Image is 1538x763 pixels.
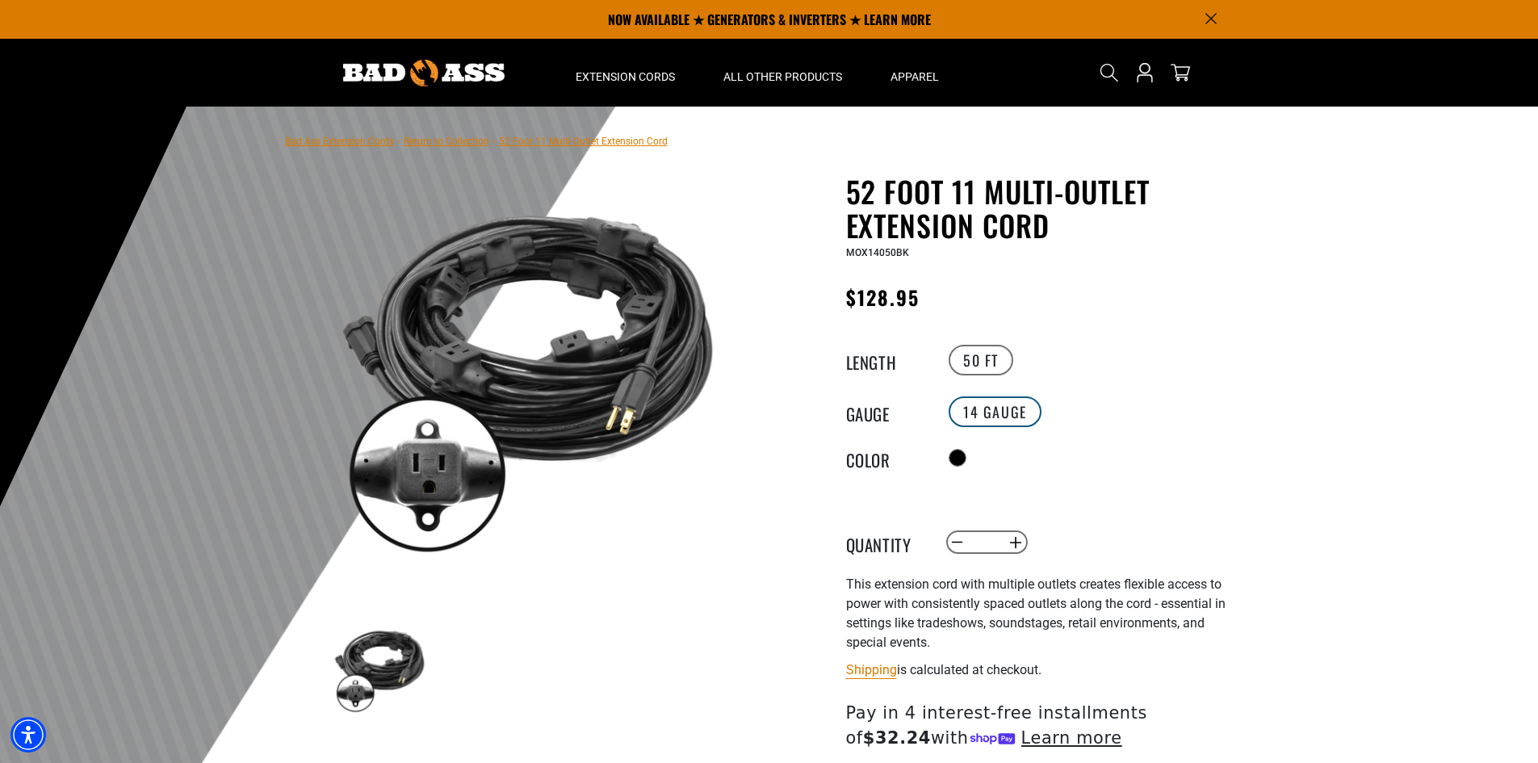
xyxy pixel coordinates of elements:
a: Bad Ass Extension Cords [285,136,394,147]
legend: Gauge [846,401,927,422]
label: 50 FT [949,345,1013,375]
img: Bad Ass Extension Cords [343,60,505,86]
h1: 52 Foot 11 Multi-Outlet Extension Cord [846,174,1242,242]
summary: All Other Products [699,39,866,107]
span: 52 Foot 11 Multi-Outlet Extension Cord [499,136,668,147]
span: MOX14050BK [846,247,909,258]
span: Apparel [891,69,939,84]
legend: Color [846,447,927,468]
span: $128.95 [846,283,920,312]
a: Shipping [846,662,897,677]
summary: Search [1096,60,1122,86]
label: Quantity [846,532,927,553]
span: This extension cord with multiple outlets creates flexible access to power with consistently spac... [846,576,1226,650]
span: Extension Cords [576,69,675,84]
summary: Extension Cords [551,39,699,107]
img: black [333,178,722,567]
div: is calculated at checkout. [846,659,1242,681]
div: Accessibility Menu [10,717,46,753]
span: › [492,136,496,147]
a: Open this option [1132,39,1158,107]
label: 14 Gauge [949,396,1041,427]
span: › [397,136,400,147]
a: cart [1167,63,1193,82]
a: Return to Collection [404,136,489,147]
img: black [333,622,426,715]
nav: breadcrumbs [285,131,668,150]
span: All Other Products [723,69,842,84]
summary: Apparel [866,39,963,107]
legend: Length [846,350,927,371]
